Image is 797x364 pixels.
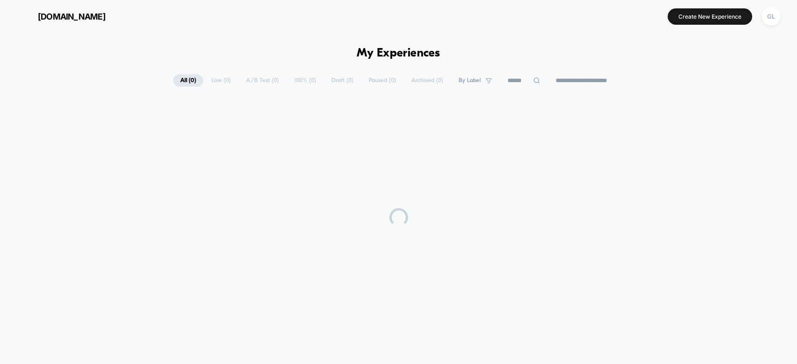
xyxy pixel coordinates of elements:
[668,8,752,25] button: Create New Experience
[458,77,481,84] span: By Label
[357,47,440,60] h1: My Experiences
[173,74,203,87] span: All ( 0 )
[38,12,106,21] span: [DOMAIN_NAME]
[762,7,780,26] div: GL
[14,9,108,24] button: [DOMAIN_NAME]
[759,7,783,26] button: GL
